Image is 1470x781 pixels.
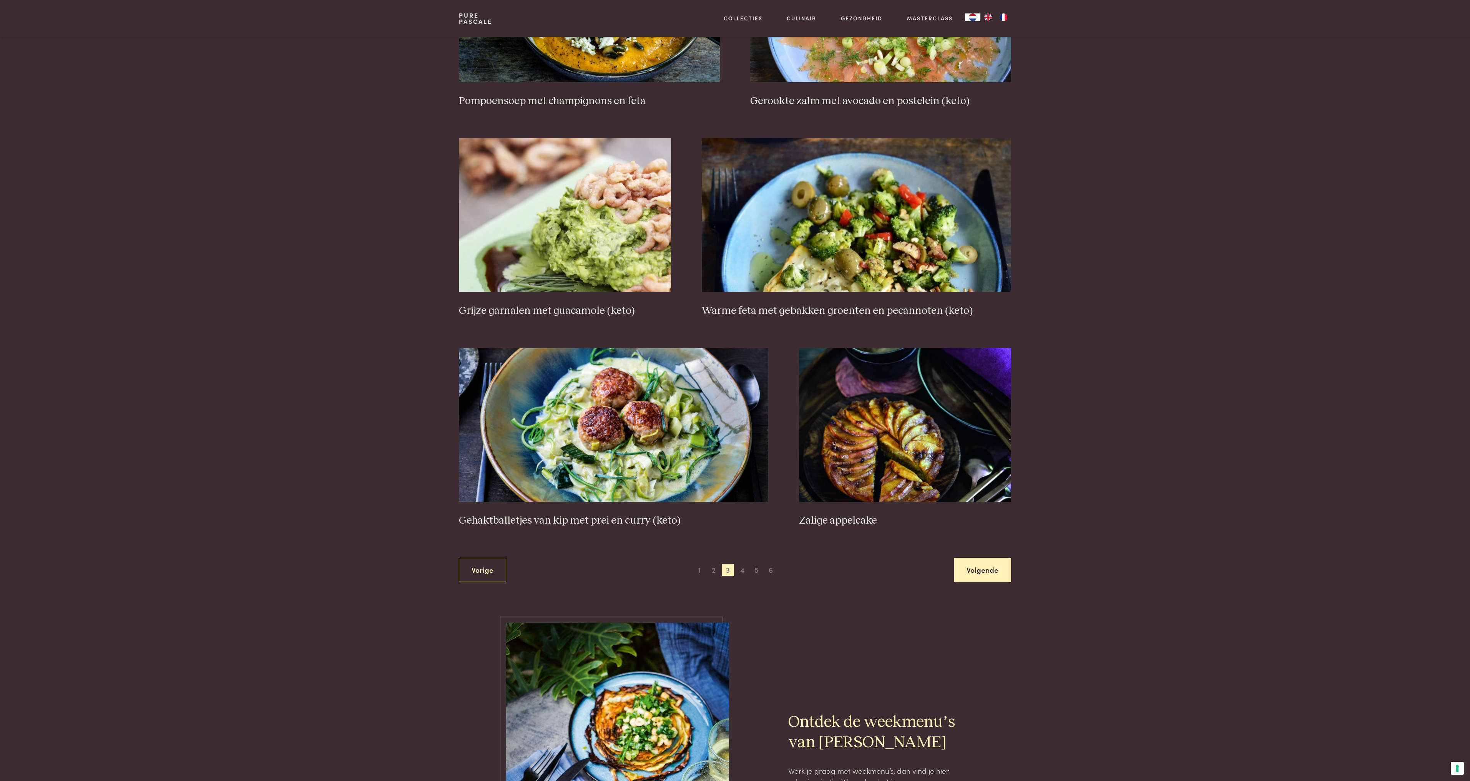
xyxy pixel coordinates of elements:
img: Warme feta met gebakken groenten en pecannoten (keto) [702,138,1011,292]
a: EN [980,13,996,21]
h3: Pompoensoep met champignons en feta [459,95,719,108]
a: NL [965,13,980,21]
span: 5 [750,564,762,576]
aside: Language selected: Nederlands [965,13,1011,21]
h3: Warme feta met gebakken groenten en pecannoten (keto) [702,304,1011,318]
span: 1 [693,564,706,576]
span: 4 [736,564,748,576]
a: Warme feta met gebakken groenten en pecannoten (keto) Warme feta met gebakken groenten en pecanno... [702,138,1011,317]
a: Gezondheid [841,14,882,22]
img: Zalige appelcake [799,348,1011,502]
a: Culinair [787,14,816,22]
button: Uw voorkeuren voor toestemming voor trackingtechnologieën [1451,762,1464,775]
a: Grijze garnalen met guacamole (keto) Grijze garnalen met guacamole (keto) [459,138,671,317]
div: Language [965,13,980,21]
a: Volgende [954,558,1011,582]
a: PurePascale [459,12,492,25]
ul: Language list [980,13,1011,21]
h3: Grijze garnalen met guacamole (keto) [459,304,671,318]
span: 6 [765,564,777,576]
a: Vorige [459,558,506,582]
a: FR [996,13,1011,21]
h3: Gerookte zalm met avocado en postelein (keto) [750,95,1011,108]
h2: Ontdek de weekmenu’s van [PERSON_NAME] [788,712,964,753]
a: Gehaktballetjes van kip met prei en curry (keto) Gehaktballetjes van kip met prei en curry (keto) [459,348,768,527]
a: Masterclass [907,14,953,22]
h3: Zalige appelcake [799,514,1011,527]
img: Grijze garnalen met guacamole (keto) [459,138,671,292]
span: 2 [708,564,720,576]
a: Zalige appelcake Zalige appelcake [799,348,1011,527]
h3: Gehaktballetjes van kip met prei en curry (keto) [459,514,768,527]
span: 3 [722,564,734,576]
img: Gehaktballetjes van kip met prei en curry (keto) [459,348,768,502]
a: Collecties [724,14,762,22]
